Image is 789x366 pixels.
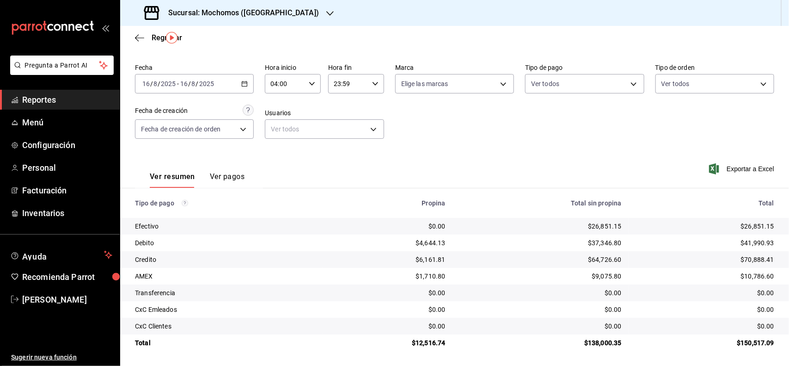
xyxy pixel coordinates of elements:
[135,305,315,314] div: CxC Emleados
[330,305,445,314] div: $0.00
[460,305,622,314] div: $0.00
[11,353,112,362] span: Sugerir nueva función
[265,119,384,139] div: Ver todos
[210,172,245,188] button: Ver pagos
[661,79,690,88] span: Ver todos
[460,338,622,347] div: $138,000.35
[401,79,448,88] span: Elige las marcas
[22,207,112,219] span: Inventarios
[711,163,774,174] button: Exportar a Excel
[150,172,245,188] div: navigation tabs
[460,288,622,298] div: $0.00
[460,238,622,248] div: $37,346.80
[152,33,182,42] span: Regresar
[153,80,158,87] input: --
[330,255,445,264] div: $6,161.81
[22,184,112,197] span: Facturación
[636,272,774,281] div: $10,786.60
[265,110,384,117] label: Usuarios
[158,80,160,87] span: /
[636,288,774,298] div: $0.00
[135,322,315,331] div: CxC Clientes
[22,271,112,283] span: Recomienda Parrot
[330,222,445,231] div: $0.00
[141,124,220,134] span: Fecha de creación de orden
[636,322,774,331] div: $0.00
[160,80,176,87] input: ----
[135,33,182,42] button: Regresar
[22,139,112,151] span: Configuración
[188,80,191,87] span: /
[330,338,445,347] div: $12,516.74
[636,255,774,264] div: $70,888.41
[150,80,153,87] span: /
[636,222,774,231] div: $26,851.15
[22,249,100,261] span: Ayuda
[636,199,774,207] div: Total
[22,93,112,106] span: Reportes
[460,199,622,207] div: Total sin propina
[135,338,315,347] div: Total
[655,65,774,71] label: Tipo de orden
[182,200,188,206] svg: Los pagos realizados con Pay y otras terminales son montos brutos.
[196,80,199,87] span: /
[135,255,315,264] div: Credito
[166,32,177,43] img: Tooltip marker
[199,80,214,87] input: ----
[460,322,622,331] div: $0.00
[25,61,99,70] span: Pregunta a Parrot AI
[460,255,622,264] div: $64,726.60
[135,272,315,281] div: AMEX
[180,80,188,87] input: --
[150,172,195,188] button: Ver resumen
[10,56,114,75] button: Pregunta a Parrot AI
[6,67,114,77] a: Pregunta a Parrot AI
[525,65,644,71] label: Tipo de pago
[191,80,196,87] input: --
[460,222,622,231] div: $26,851.15
[636,238,774,248] div: $41,990.93
[135,222,315,231] div: Efectivo
[636,338,774,347] div: $150,517.09
[135,238,315,248] div: Debito
[142,80,150,87] input: --
[161,7,319,19] h3: Sucursal: Mochomos ([GEOGRAPHIC_DATA])
[135,288,315,298] div: Transferencia
[135,106,188,116] div: Fecha de creación
[22,116,112,129] span: Menú
[22,161,112,174] span: Personal
[330,272,445,281] div: $1,710.80
[330,238,445,248] div: $4,644.13
[395,65,514,71] label: Marca
[531,79,559,88] span: Ver todos
[177,80,179,87] span: -
[102,24,109,31] button: open_drawer_menu
[330,288,445,298] div: $0.00
[460,272,622,281] div: $9,075.80
[330,199,445,207] div: Propina
[265,65,321,71] label: Hora inicio
[328,65,384,71] label: Hora fin
[330,322,445,331] div: $0.00
[636,305,774,314] div: $0.00
[135,199,315,207] div: Tipo de pago
[135,65,254,71] label: Fecha
[22,293,112,306] span: [PERSON_NAME]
